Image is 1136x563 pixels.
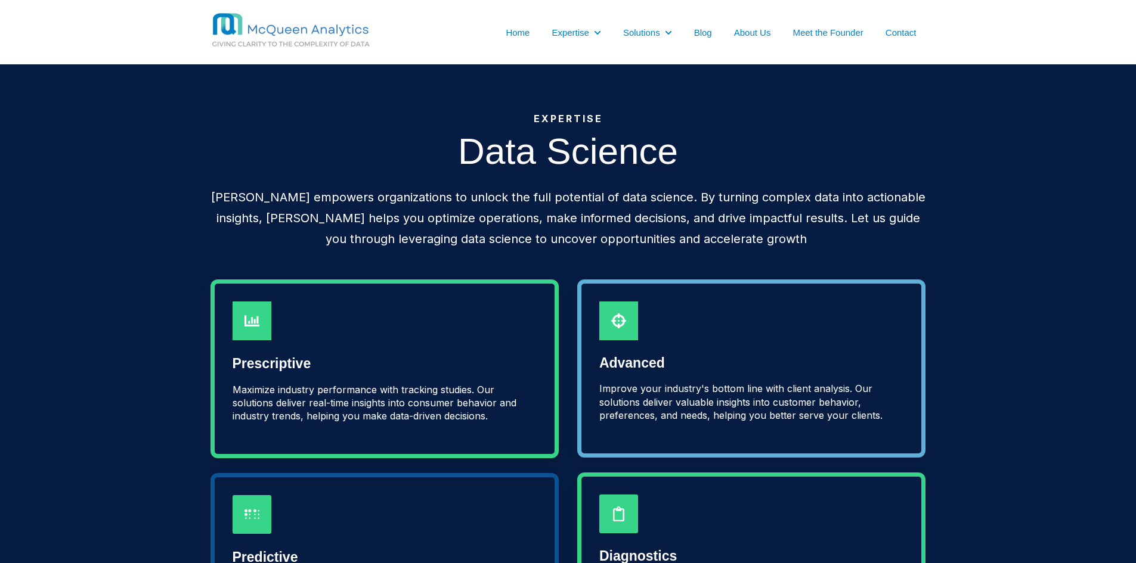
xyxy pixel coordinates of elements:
[233,384,516,422] span: Maximize industry performance with tracking studies. Our solutions deliver real-time insights int...
[449,26,926,39] nav: Desktop navigation
[886,26,917,39] a: Contact
[623,26,660,39] a: Solutions
[458,130,678,172] span: Data Science
[534,113,603,125] strong: Expertise
[599,355,665,371] span: Advanced
[506,26,530,39] a: Home
[552,26,589,39] a: Expertise
[233,356,311,371] span: Prescriptive
[211,190,925,246] span: [PERSON_NAME] empowers organizations to unlock the full potential of data science. By turning com...
[694,26,712,39] a: Blog
[734,26,771,39] a: About Us
[211,12,419,49] img: MCQ BG 1
[599,382,883,421] span: Improve your industry's bottom line with client analysis. Our solutions deliver valuable insights...
[793,26,863,39] a: Meet the Founder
